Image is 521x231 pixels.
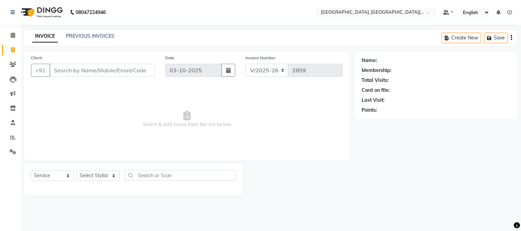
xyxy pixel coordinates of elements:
img: logo [18,3,65,22]
button: Save [484,33,508,43]
div: Name: [362,57,377,64]
div: Membership: [362,67,392,74]
div: Card on file: [362,87,390,94]
button: Create New [442,33,481,43]
div: Total Visits: [362,77,389,84]
a: PREVIOUS INVOICES [66,33,114,39]
input: Search by Name/Mobile/Email/Code [49,64,155,77]
b: 08047224946 [76,3,106,22]
button: +91 [31,64,50,77]
label: Client [31,55,42,61]
span: Select & add items from the list below [31,85,343,154]
div: Last Visit: [362,97,385,104]
label: Invoice Number [246,55,275,61]
a: INVOICE [32,30,58,42]
label: Date [165,55,174,61]
input: Search or Scan [125,170,236,181]
div: Points: [362,107,377,114]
